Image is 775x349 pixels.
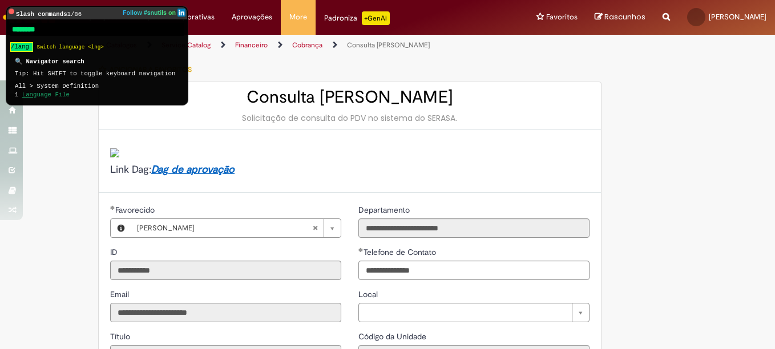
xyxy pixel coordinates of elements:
span: Telefone de Contato [364,247,438,257]
a: Consulta [PERSON_NAME] [347,40,430,50]
h2: Consulta [PERSON_NAME] [110,88,590,107]
span: Somente leitura - ID [110,247,120,257]
span: 1/86 [67,11,82,18]
a: [PERSON_NAME]Limpar campo Favorecido [131,219,341,237]
label: Somente leitura - Título [110,331,132,342]
span: Somente leitura - Código da Unidade [358,331,429,342]
img: sys_attachment.do [110,148,119,157]
span: [PERSON_NAME] [709,12,766,22]
u: Lang [22,91,37,98]
span: Obrigatório Preenchido [110,205,115,210]
a: Language File [22,91,70,98]
span: Necessários - Favorecido [115,205,157,215]
label: Somente leitura - Departamento [358,204,412,216]
span: Somente leitura - Título [110,331,132,342]
a: Cobrança [292,40,322,50]
span: Aprovações [232,11,272,23]
span: Rascunhos [604,11,645,22]
p: +GenAi [362,11,390,25]
div: 🔍 Navigator search [15,55,179,66]
input: ID [110,261,341,280]
span: More [289,11,307,23]
span: 1 [15,91,18,98]
span: [PERSON_NAME] [137,219,312,237]
span: Favoritos [546,11,578,23]
a: Limpar campo Local [358,303,590,322]
div: Tip: Hit SHIFT to toggle keyboard navigation [15,55,179,105]
span: Somente leitura - Departamento [358,205,412,215]
a: Dag de aprovação [151,163,235,176]
div: All > System Definition [15,82,179,91]
label: Somente leitura - Email [110,289,131,300]
input: Telefone de Contato [358,261,590,280]
input: Departamento [358,218,590,238]
label: Somente leitura - ID [110,246,120,258]
span: Switch language <lng> [37,44,104,50]
ul: Trilhas de página [9,35,508,56]
input: Email [110,303,341,322]
div: Slash commands [7,7,187,19]
span: Obrigatório Preenchido [358,247,364,252]
span: Local [358,289,380,299]
span: /lang [10,42,33,52]
a: Rascunhos [595,12,645,23]
a: Financeiro [235,40,268,50]
abbr: Limpar campo Favorecido [306,219,324,237]
div: Padroniza [324,11,390,25]
img: ServiceNow [1,6,60,29]
button: Favorecido, Visualizar este registro Matheus Borges [111,219,131,237]
div: Solicitação de consulta do PDV no sistema do SERASA. [110,112,590,124]
h4: Link Dag: [110,164,590,176]
label: Somente leitura - Código da Unidade [358,331,429,342]
a: Follow #snutils on [123,7,187,18]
